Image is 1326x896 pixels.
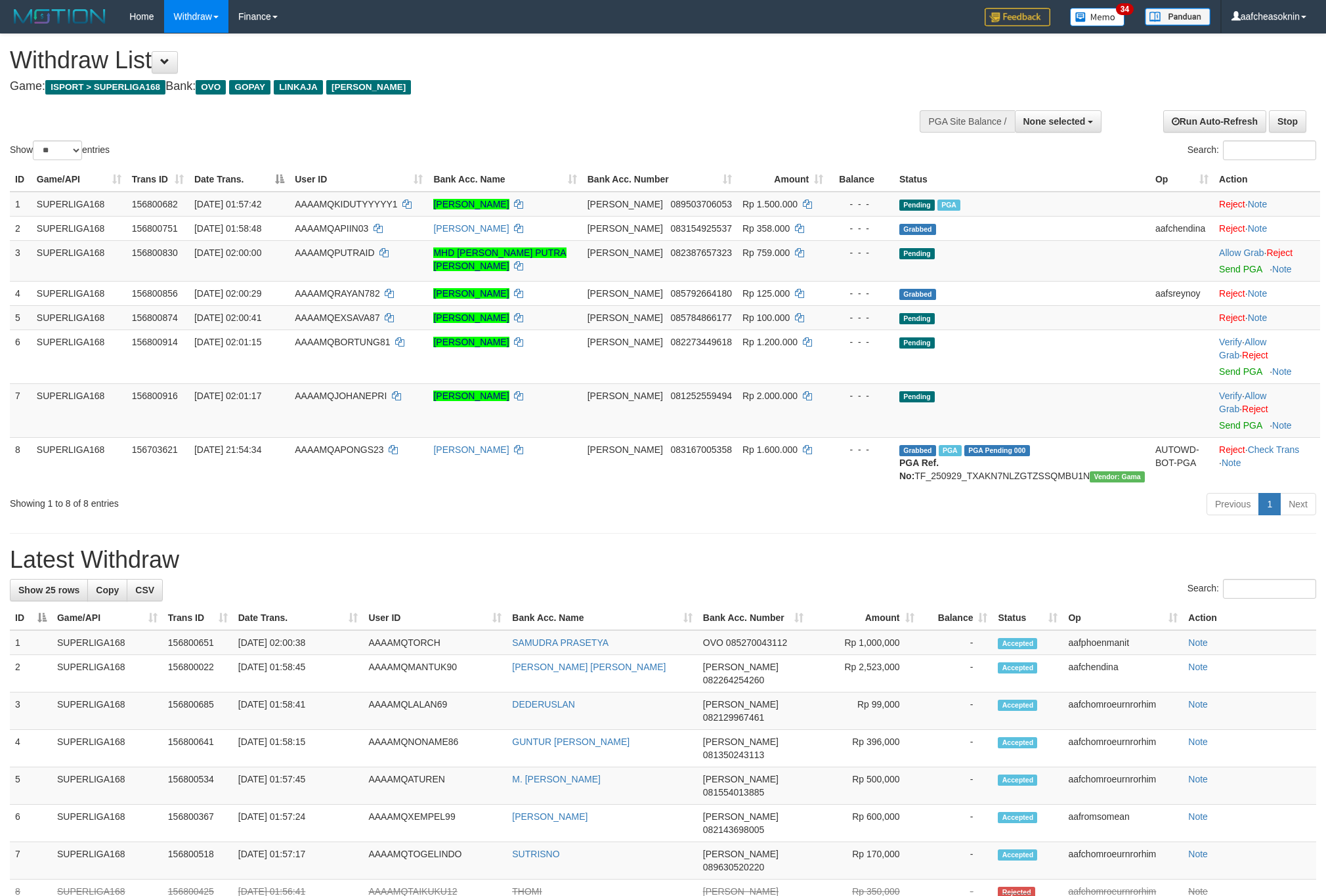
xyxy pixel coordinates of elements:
a: Note [1272,366,1292,377]
a: SAMUDRA PRASETYA [512,637,609,648]
a: SUTRISNO [512,849,559,859]
span: Copy 081350243113 to clipboard [703,750,764,760]
span: Copy 081252559494 to clipboard [671,391,732,401]
span: AAAAMQPUTRAID [295,247,374,258]
span: Copy 082264254260 to clipboard [703,675,764,685]
span: Copy 085784866177 to clipboard [671,312,732,323]
span: Show 25 rows [18,585,79,595]
span: Accepted [998,662,1037,673]
td: aafchomroeurnrorhim [1063,693,1183,730]
span: AAAAMQAPIIN03 [295,223,368,234]
span: Marked by aafandaneth [937,200,960,211]
td: · · [1214,383,1320,437]
span: [PERSON_NAME] [588,391,663,401]
td: SUPERLIGA168 [32,305,127,330]
td: 156800518 [163,842,233,880]
td: Rp 2,523,000 [809,655,920,693]
div: - - - [834,443,889,456]
th: Balance [828,167,894,192]
a: Reject [1219,312,1245,323]
span: AAAAMQKIDUTYYYYY1 [295,199,397,209]
span: AAAAMQEXSAVA87 [295,312,379,323]
th: ID: activate to sort column descending [10,606,52,630]
td: AAAAMQNONAME86 [363,730,507,767]
span: [PERSON_NAME] [326,80,411,95]
a: Reject [1219,223,1245,234]
span: Accepted [998,737,1037,748]
a: [PERSON_NAME] [433,223,509,234]
td: 1 [10,192,32,217]
th: Op: activate to sort column ascending [1150,167,1214,192]
a: Verify [1219,337,1242,347]
div: - - - [834,246,889,259]
span: [PERSON_NAME] [703,699,779,710]
span: CSV [135,585,154,595]
td: AAAAMQATUREN [363,767,507,805]
div: PGA Site Balance / [920,110,1014,133]
th: Date Trans.: activate to sort column descending [189,167,289,192]
td: AAAAMQTOGELINDO [363,842,507,880]
a: Note [1248,312,1268,323]
a: Reject [1219,444,1245,455]
a: Verify [1219,391,1242,401]
td: 5 [10,767,52,805]
td: [DATE] 01:58:15 [233,730,364,767]
span: Rp 125.000 [742,288,790,299]
td: aafphoenmanit [1063,630,1183,655]
div: - - - [834,287,889,300]
a: Next [1280,493,1316,515]
span: [DATE] 01:58:48 [194,223,261,234]
span: [DATE] 02:01:17 [194,391,261,401]
td: - [920,655,993,693]
span: OVO [703,637,723,648]
a: Reject [1266,247,1293,258]
td: AAAAMQMANTUK90 [363,655,507,693]
a: Reject [1219,199,1245,209]
span: Copy 081554013885 to clipboard [703,787,764,798]
a: Note [1188,637,1208,648]
img: MOTION_logo.png [10,7,110,26]
span: Rp 1.200.000 [742,337,798,347]
a: Note [1248,199,1268,209]
span: [PERSON_NAME] [588,223,663,234]
td: SUPERLIGA168 [52,630,163,655]
span: OVO [196,80,226,95]
span: Accepted [998,638,1037,649]
a: Send PGA [1219,264,1262,274]
td: Rp 1,000,000 [809,630,920,655]
span: Grabbed [899,289,936,300]
td: SUPERLIGA168 [52,693,163,730]
span: Rp 100.000 [742,312,790,323]
div: - - - [834,335,889,349]
a: [PERSON_NAME] [433,312,509,323]
th: Bank Acc. Name: activate to sort column ascending [507,606,698,630]
a: Note [1188,811,1208,822]
td: SUPERLIGA168 [32,330,127,383]
th: Trans ID: activate to sort column ascending [127,167,189,192]
td: [DATE] 01:57:17 [233,842,364,880]
a: Run Auto-Refresh [1163,110,1266,133]
td: SUPERLIGA168 [52,730,163,767]
td: 6 [10,330,32,383]
a: Note [1248,223,1268,234]
a: Note [1272,264,1292,274]
span: Pending [899,313,935,324]
td: Rp 99,000 [809,693,920,730]
a: Note [1188,774,1208,784]
span: None selected [1023,116,1086,127]
td: Rp 600,000 [809,805,920,842]
a: Note [1222,458,1241,468]
td: 5 [10,305,32,330]
input: Search: [1223,579,1316,599]
td: [DATE] 01:58:45 [233,655,364,693]
span: Pending [899,337,935,349]
td: Rp 500,000 [809,767,920,805]
span: [DATE] 21:54:34 [194,444,261,455]
td: SUPERLIGA168 [32,192,127,217]
th: Amount: activate to sort column ascending [737,167,828,192]
a: Previous [1207,493,1259,515]
span: 156800914 [132,337,178,347]
a: Check Trans [1248,444,1300,455]
td: TF_250929_TXAKN7NLZGTZSSQMBU1N [894,437,1150,488]
td: [DATE] 01:57:24 [233,805,364,842]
